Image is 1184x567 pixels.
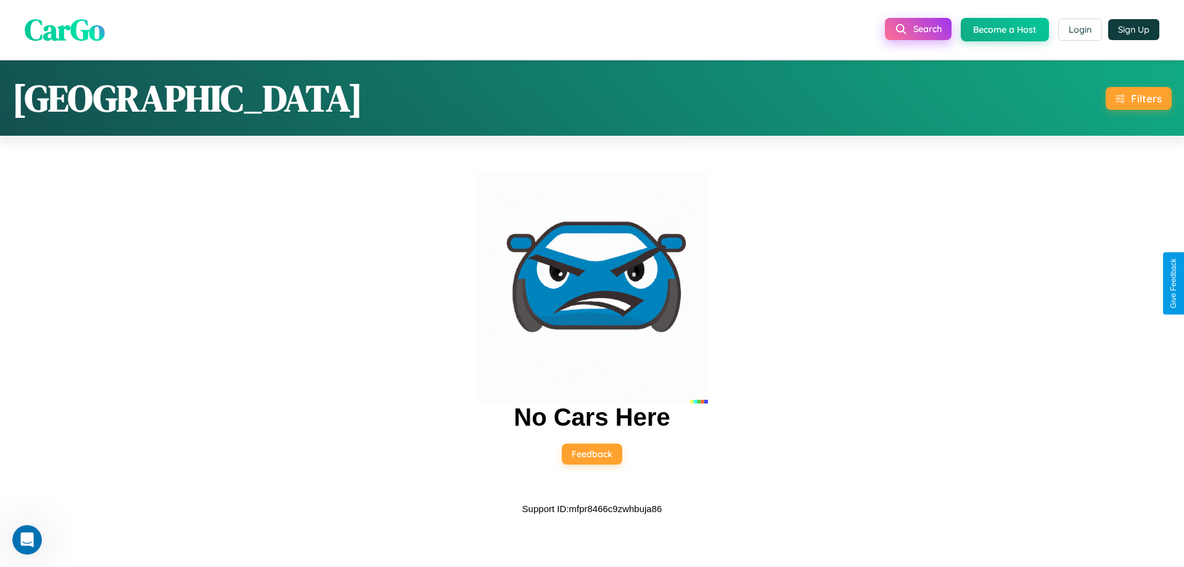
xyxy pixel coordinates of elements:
[1169,259,1178,308] div: Give Feedback
[885,18,952,40] button: Search
[562,444,622,465] button: Feedback
[1058,19,1102,41] button: Login
[961,18,1049,41] button: Become a Host
[1106,87,1172,110] button: Filters
[12,525,42,555] iframe: Intercom live chat
[476,172,708,404] img: car
[12,73,363,123] h1: [GEOGRAPHIC_DATA]
[913,23,942,35] span: Search
[514,404,670,431] h2: No Cars Here
[522,500,662,517] p: Support ID: mfpr8466c9zwhbuja86
[1108,19,1159,40] button: Sign Up
[25,9,105,50] span: CarGo
[1131,92,1162,105] div: Filters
